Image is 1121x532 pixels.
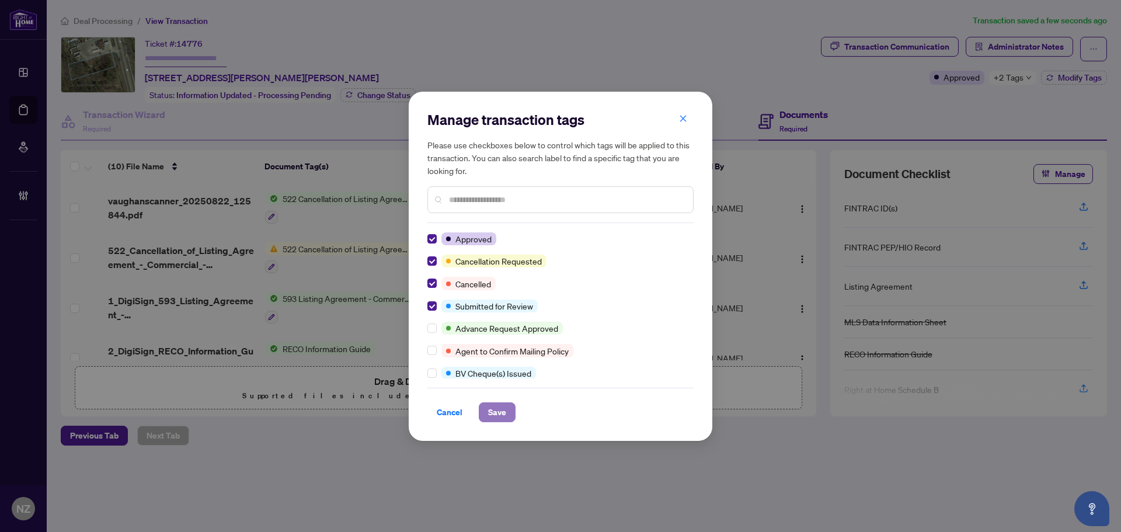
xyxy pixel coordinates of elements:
span: Approved [455,232,492,245]
button: Open asap [1074,491,1109,526]
span: Agent to Confirm Mailing Policy [455,345,569,357]
h2: Manage transaction tags [427,110,694,129]
h5: Please use checkboxes below to control which tags will be applied to this transaction. You can al... [427,138,694,177]
span: Submitted for Review [455,300,533,312]
span: Save [488,403,506,422]
span: Cancellation Requested [455,255,542,267]
button: Save [479,402,516,422]
span: Cancelled [455,277,491,290]
button: Cancel [427,402,472,422]
span: BV Cheque(s) Issued [455,367,531,380]
span: Advance Request Approved [455,322,558,335]
span: close [679,114,687,123]
span: Cancel [437,403,462,422]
